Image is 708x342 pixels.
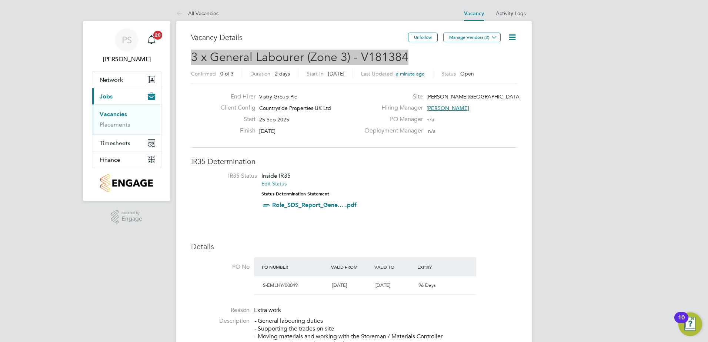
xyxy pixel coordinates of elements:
[361,70,393,77] label: Last Updated
[122,35,132,45] span: PS
[191,33,408,42] h3: Vacancy Details
[121,216,142,222] span: Engage
[220,70,234,77] span: 0 of 3
[464,10,484,17] a: Vacancy
[496,10,526,17] a: Activity Logs
[375,282,390,288] span: [DATE]
[678,318,685,327] div: 10
[460,70,474,77] span: Open
[191,50,408,64] span: 3 x General Labourer (Zone 3) - V181384
[678,312,702,336] button: Open Resource Center, 10 new notifications
[121,210,142,216] span: Powered by
[259,128,275,134] span: [DATE]
[361,127,423,135] label: Deployment Manager
[100,174,153,192] img: countryside-properties-logo-retina.png
[361,115,423,123] label: PO Manager
[427,93,521,100] span: [PERSON_NAME][GEOGRAPHIC_DATA]
[307,70,324,77] label: Start In
[100,121,130,128] a: Placements
[92,104,161,134] div: Jobs
[215,115,256,123] label: Start
[92,174,161,192] a: Go to home page
[176,10,218,17] a: All Vacancies
[100,140,130,147] span: Timesheets
[100,156,120,163] span: Finance
[427,105,469,111] span: [PERSON_NAME]
[427,116,434,123] span: n/a
[261,172,291,179] span: Inside IR35
[191,70,216,77] label: Confirmed
[441,70,456,77] label: Status
[332,282,347,288] span: [DATE]
[92,55,161,64] span: Paul Sen
[275,70,290,77] span: 2 days
[111,210,143,224] a: Powered byEngage
[191,242,517,251] h3: Details
[153,31,162,40] span: 20
[408,33,438,42] button: Unfollow
[191,306,250,314] label: Reason
[215,127,256,135] label: Finish
[329,260,373,274] div: Valid From
[100,93,113,100] span: Jobs
[92,151,161,168] button: Finance
[92,28,161,64] a: PS[PERSON_NAME]
[254,306,281,314] span: Extra work
[100,76,123,83] span: Network
[272,201,357,208] a: Role_SDS_Report_Gene... .pdf
[215,93,256,101] label: End Hirer
[144,28,159,52] a: 20
[396,71,425,77] span: a minute ago
[261,191,329,197] strong: Status Determination Statement
[373,260,416,274] div: Valid To
[328,70,344,77] span: [DATE]
[259,105,331,111] span: Countryside Properties UK Ltd
[191,157,517,166] h3: IR35 Determination
[92,135,161,151] button: Timesheets
[260,260,329,274] div: PO Number
[215,104,256,112] label: Client Config
[100,111,127,118] a: Vacancies
[428,128,435,134] span: n/a
[191,317,250,325] label: Description
[361,104,423,112] label: Hiring Manager
[415,260,459,274] div: Expiry
[261,180,287,187] a: Edit Status
[418,282,436,288] span: 96 Days
[443,33,501,42] button: Manage Vendors (2)
[92,71,161,88] button: Network
[92,88,161,104] button: Jobs
[361,93,423,101] label: Site
[198,172,257,180] label: IR35 Status
[263,282,298,288] span: S-EMLHY/00049
[191,263,250,271] label: PO No
[83,21,170,201] nav: Main navigation
[259,116,289,123] span: 25 Sep 2025
[250,70,270,77] label: Duration
[259,93,297,100] span: Vistry Group Plc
